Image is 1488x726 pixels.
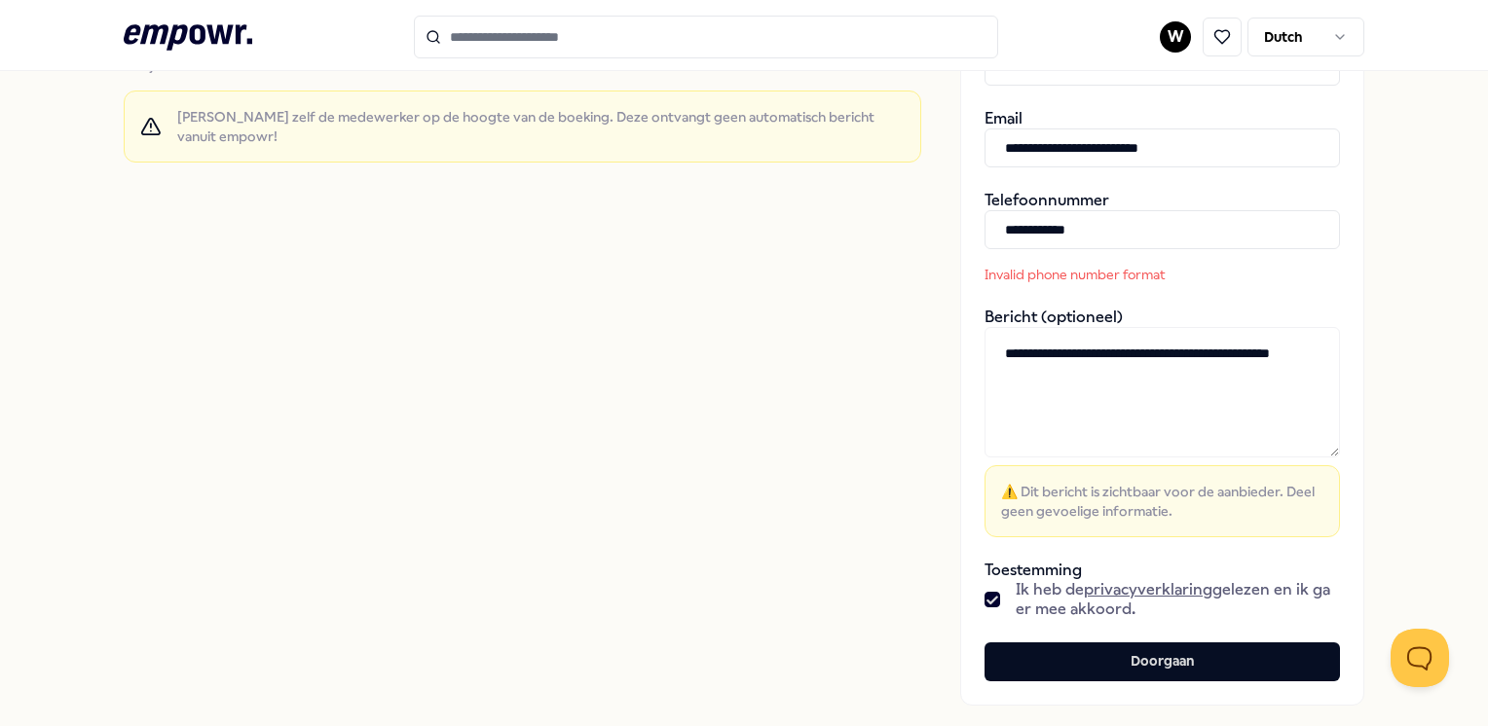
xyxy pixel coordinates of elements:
[985,561,1340,619] div: Toestemming
[1391,629,1449,687] iframe: Help Scout Beacon - Open
[985,308,1340,537] div: Bericht (optioneel)
[1001,482,1323,521] span: ⚠️ Dit bericht is zichtbaar voor de aanbieder. Deel geen gevoelige informatie.
[985,265,1247,284] p: Invalid phone number format
[985,109,1340,167] div: Email
[1016,580,1340,619] span: Ik heb de gelezen en ik ga er mee akkoord.
[414,16,998,58] input: Search for products, categories or subcategories
[177,107,905,146] span: [PERSON_NAME] zelf de medewerker op de hoogte van de boeking. Deze ontvangt geen automatisch beri...
[985,642,1340,681] button: Doorgaan
[1084,580,1212,599] a: privacyverklaring
[985,191,1340,284] div: Telefoonnummer
[1160,21,1191,53] button: W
